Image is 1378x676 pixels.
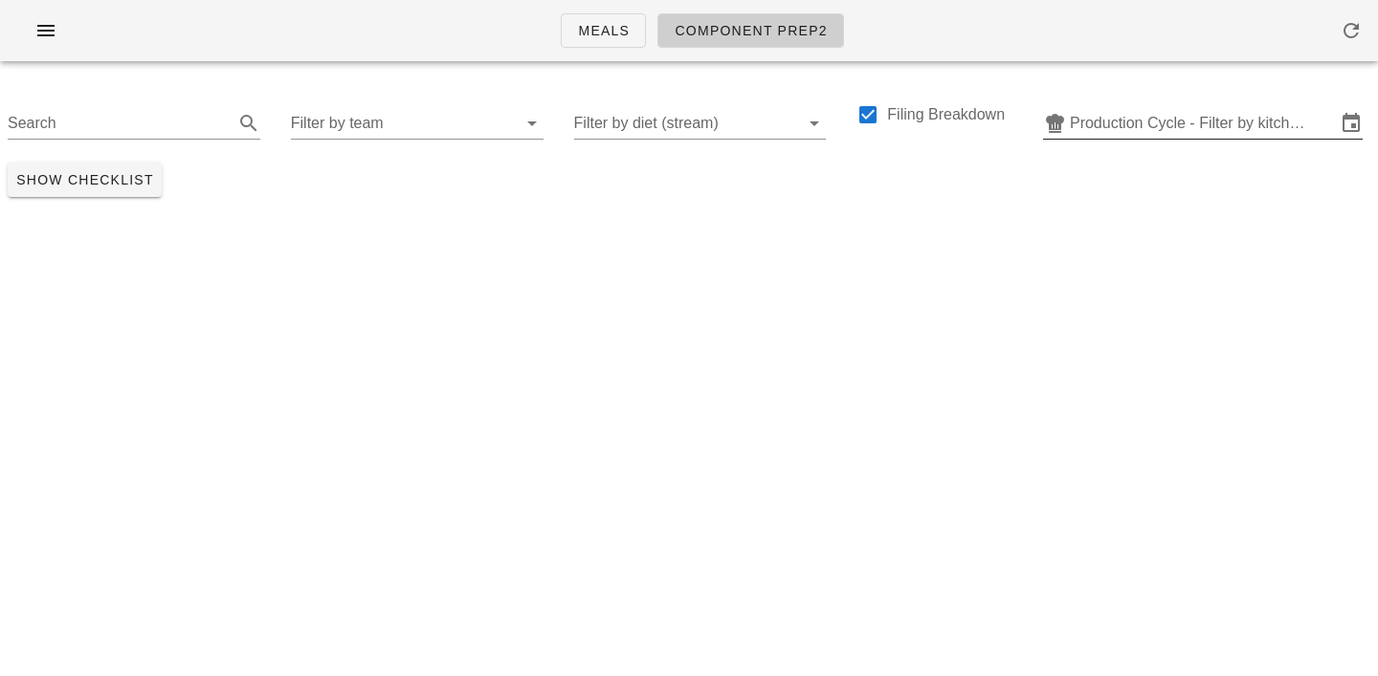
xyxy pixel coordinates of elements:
[574,108,827,139] div: Filter by diet (stream)
[291,108,544,139] div: Filter by team
[15,172,154,187] span: Show Checklist
[657,13,844,48] a: Component Prep2
[8,163,162,197] button: Show Checklist
[887,105,1005,124] label: Filing Breakdown
[561,13,646,48] a: Meals
[577,23,630,38] span: Meals
[674,23,828,38] span: Component Prep2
